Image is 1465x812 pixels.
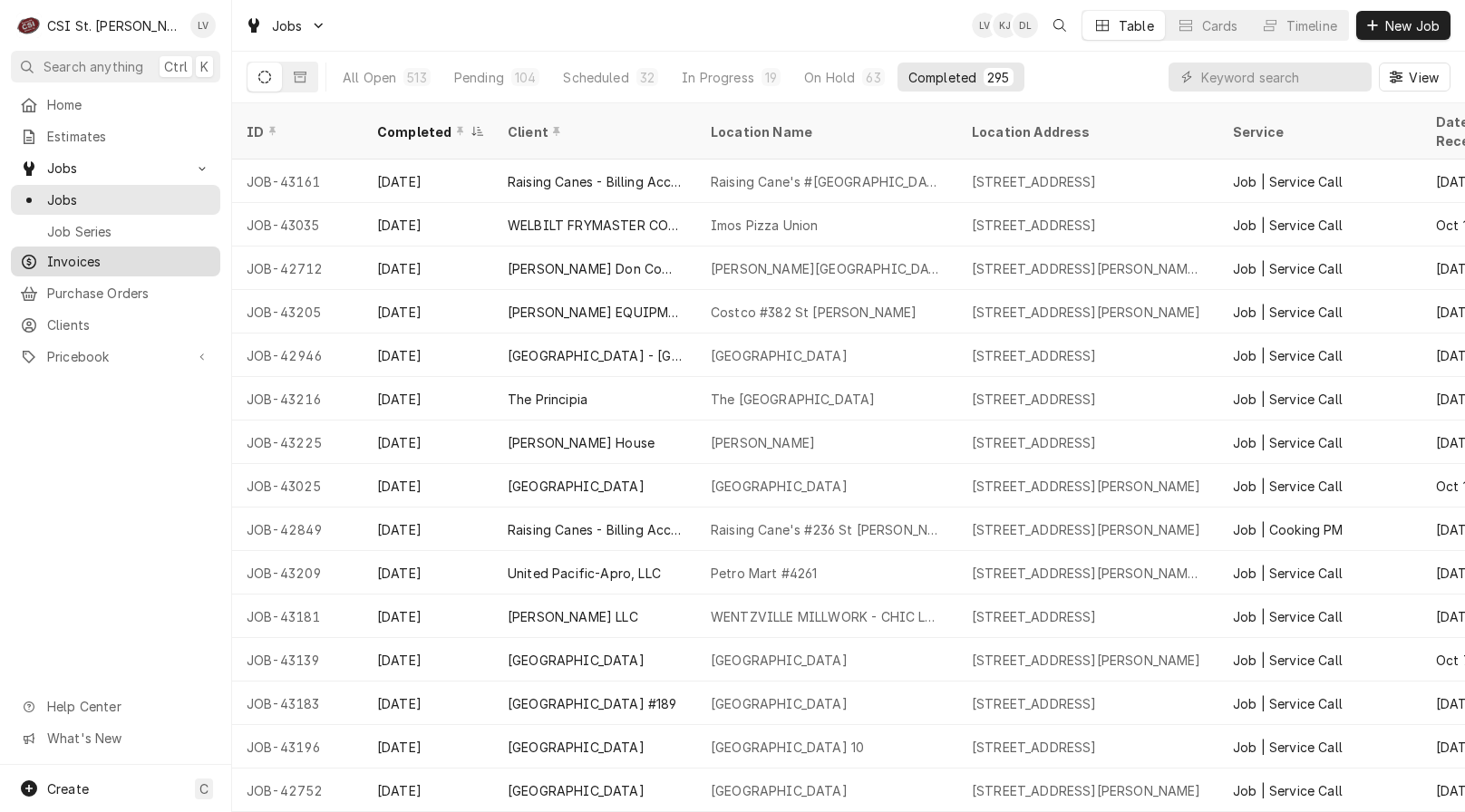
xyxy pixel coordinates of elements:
[47,781,89,797] span: Create
[1233,216,1343,235] div: Job | Service Call
[1286,16,1337,35] div: Timeline
[972,13,997,38] div: Lisa Vestal's Avatar
[711,122,939,141] div: Location Name
[1201,63,1363,92] input: Keyword search
[972,651,1201,670] div: [STREET_ADDRESS][PERSON_NAME]
[232,159,363,203] div: JOB-43161
[1045,11,1074,40] button: Open search
[377,122,466,141] div: Completed
[563,68,628,87] div: Scheduled
[47,16,180,35] div: CSI St. [PERSON_NAME]
[1233,607,1343,626] div: Job | Service Call
[508,433,655,452] div: [PERSON_NAME] House
[232,551,363,594] div: JOB-43209
[47,190,211,209] span: Jobs
[363,681,493,725] div: [DATE]
[711,607,943,626] div: WENTZVILLE MILLWORK - CHIC LUMBER
[1202,16,1238,35] div: Cards
[363,594,493,638] div: [DATE]
[47,159,184,178] span: Jobs
[199,779,209,798] span: C
[711,738,864,757] div: [GEOGRAPHIC_DATA] 10
[363,159,493,203] div: [DATE]
[1405,68,1442,87] span: View
[47,315,211,334] span: Clients
[1233,694,1343,713] div: Job | Service Call
[363,290,493,333] div: [DATE]
[190,13,216,38] div: LV
[508,122,678,141] div: Client
[972,433,1097,452] div: [STREET_ADDRESS]
[1233,172,1343,191] div: Job | Service Call
[11,723,220,753] a: Go to What's New
[47,729,209,748] span: What's New
[1233,303,1343,322] div: Job | Service Call
[1233,520,1344,539] div: Job | Cooking PM
[972,122,1200,141] div: Location Address
[711,564,818,583] div: Petro Mart #4261
[232,768,363,812] div: JOB-42752
[363,464,493,507] div: [DATE]
[711,259,943,278] div: [PERSON_NAME][GEOGRAPHIC_DATA]
[987,68,1009,87] div: 295
[508,172,682,191] div: Raising Canes - Billing Account
[508,390,587,409] div: The Principia
[508,651,645,670] div: [GEOGRAPHIC_DATA]
[508,781,645,800] div: [GEOGRAPHIC_DATA]
[247,122,344,141] div: ID
[11,278,220,308] a: Purchase Orders
[908,68,976,87] div: Completed
[515,68,536,87] div: 104
[711,694,848,713] div: [GEOGRAPHIC_DATA]
[711,520,943,539] div: Raising Cane's #236 St [PERSON_NAME]
[508,738,645,757] div: [GEOGRAPHIC_DATA]
[232,725,363,768] div: JOB-43196
[711,781,848,800] div: [GEOGRAPHIC_DATA]
[44,57,143,76] span: Search anything
[47,284,211,303] span: Purchase Orders
[407,68,426,87] div: 513
[972,172,1097,191] div: [STREET_ADDRESS]
[47,697,209,716] span: Help Center
[363,768,493,812] div: [DATE]
[47,347,184,366] span: Pricebook
[47,252,211,271] span: Invoices
[1379,63,1450,92] button: View
[972,346,1097,365] div: [STREET_ADDRESS]
[1233,346,1343,365] div: Job | Service Call
[508,259,682,278] div: [PERSON_NAME] Don Company
[11,246,220,276] a: Invoices
[972,607,1097,626] div: [STREET_ADDRESS]
[232,290,363,333] div: JOB-43205
[363,203,493,246] div: [DATE]
[508,607,638,626] div: [PERSON_NAME] LLC
[711,172,943,191] div: Raising Cane's #[GEOGRAPHIC_DATA]
[1233,433,1343,452] div: Job | Service Call
[47,95,211,114] span: Home
[866,68,880,87] div: 63
[363,725,493,768] div: [DATE]
[1233,564,1343,583] div: Job | Service Call
[363,377,493,420] div: [DATE]
[711,433,815,452] div: [PERSON_NAME]
[363,507,493,551] div: [DATE]
[1013,13,1038,38] div: DL
[1233,651,1343,670] div: Job | Service Call
[1233,390,1343,409] div: Job | Service Call
[164,57,188,76] span: Ctrl
[1013,13,1038,38] div: David Lindsey's Avatar
[640,68,655,87] div: 32
[16,13,42,38] div: C
[711,477,848,496] div: [GEOGRAPHIC_DATA]
[972,694,1097,713] div: [STREET_ADDRESS]
[972,13,997,38] div: LV
[238,11,334,41] a: Go to Jobs
[232,594,363,638] div: JOB-43181
[804,68,855,87] div: On Hold
[232,203,363,246] div: JOB-43035
[11,90,220,120] a: Home
[972,738,1097,757] div: [STREET_ADDRESS]
[972,520,1201,539] div: [STREET_ADDRESS][PERSON_NAME]
[232,420,363,464] div: JOB-43225
[232,638,363,681] div: JOB-43139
